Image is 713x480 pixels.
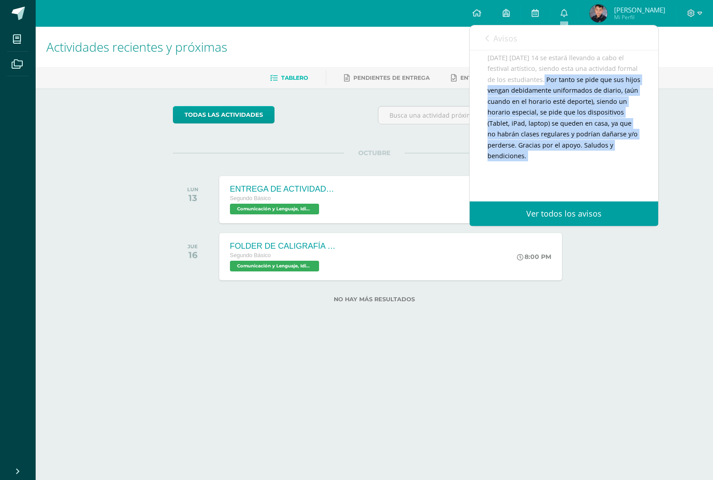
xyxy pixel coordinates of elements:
[281,74,308,81] span: Tablero
[451,71,500,85] a: Entregadas
[353,74,430,81] span: Pendientes de entrega
[173,296,576,303] label: No hay más resultados
[614,5,665,14] span: [PERSON_NAME]
[470,201,658,226] a: Ver todos los avisos
[187,193,198,203] div: 13
[187,186,198,193] div: LUN
[230,242,337,251] div: FOLDER DE CALIGRAFÍA COMPLETO
[488,41,640,227] div: Buenas noches padres de familia de 2C. El día de [DATE] [DATE] 14 se estará llevando a cabo el fe...
[590,4,607,22] img: 0f4de091fc87690f3dcf162de7a43b3f.png
[46,38,227,55] span: Actividades recientes y próximas
[517,253,551,261] div: 8:00 PM
[344,71,430,85] a: Pendientes de entrega
[230,204,319,214] span: Comunicación y Lenguaje, Idioma Español 'C'
[188,243,198,250] div: JUE
[230,261,319,271] span: Comunicación y Lenguaje, Idioma Español 'C'
[230,252,271,258] span: Segundo Básico
[188,250,198,260] div: 16
[230,195,271,201] span: Segundo Básico
[493,33,517,44] span: Avisos
[173,106,275,123] a: todas las Actividades
[230,185,337,194] div: ENTREGA DE ACTIVIDADES DEL LIBRO DE LENGUAJE
[270,71,308,85] a: Tablero
[344,149,405,157] span: OCTUBRE
[460,74,500,81] span: Entregadas
[378,107,576,124] input: Busca una actividad próxima aquí...
[614,13,665,21] span: Mi Perfil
